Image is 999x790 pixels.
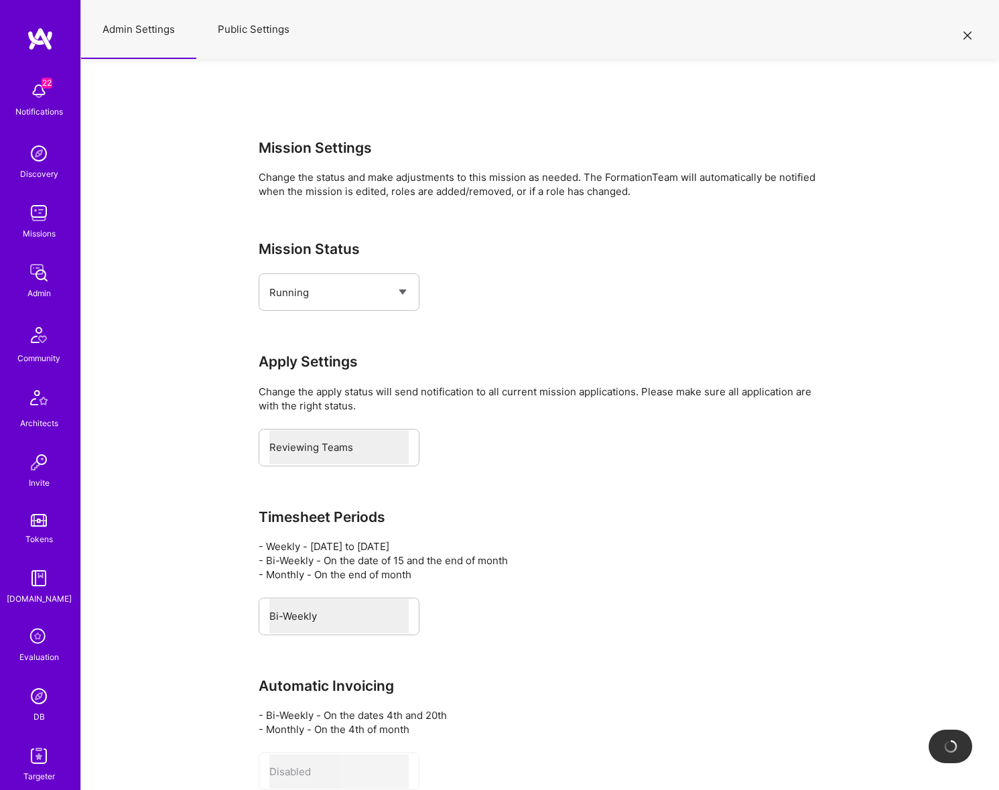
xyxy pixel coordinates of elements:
[31,514,47,527] img: tokens
[20,416,58,430] div: Architects
[259,539,821,582] p: - Weekly - [DATE] to [DATE] - Bi-Weekly - On the date of 15 and the end of month - Monthly - On t...
[27,27,54,51] img: logo
[259,708,821,736] p: - Bi-Weekly - On the dates 4th and 20th - Monthly - On the 4th of month
[25,200,52,226] img: teamwork
[25,449,52,476] img: Invite
[23,226,56,241] div: Missions
[25,565,52,592] img: guide book
[7,592,72,606] div: [DOMAIN_NAME]
[259,353,821,370] h3: Apply Settings
[25,532,53,546] div: Tokens
[25,259,52,286] img: admin teamwork
[19,650,59,664] div: Evaluation
[259,170,821,198] div: Change the status and make adjustments to this mission as needed. The FormationTeam will automati...
[20,167,58,181] div: Discovery
[259,241,821,257] h3: Mission Status
[963,31,972,40] i: icon Close
[259,139,821,156] h3: Mission Settings
[25,683,52,710] img: Admin Search
[23,769,55,783] div: Targeter
[42,78,52,88] span: 22
[259,677,821,694] h3: Automatic Invoicing
[25,140,52,167] img: discovery
[29,476,50,490] div: Invite
[15,105,63,119] div: Notifications
[23,384,55,416] img: Architects
[941,737,960,756] img: loading
[259,385,821,413] div: Change the apply status will send notification to all current mission applications. Please make s...
[25,742,52,769] img: Skill Targeter
[27,286,51,300] div: Admin
[17,351,60,365] div: Community
[34,710,45,724] div: DB
[25,78,52,105] img: bell
[259,509,821,525] h3: Timesheet Periods
[23,319,55,351] img: Community
[26,624,52,650] i: icon SelectionTeam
